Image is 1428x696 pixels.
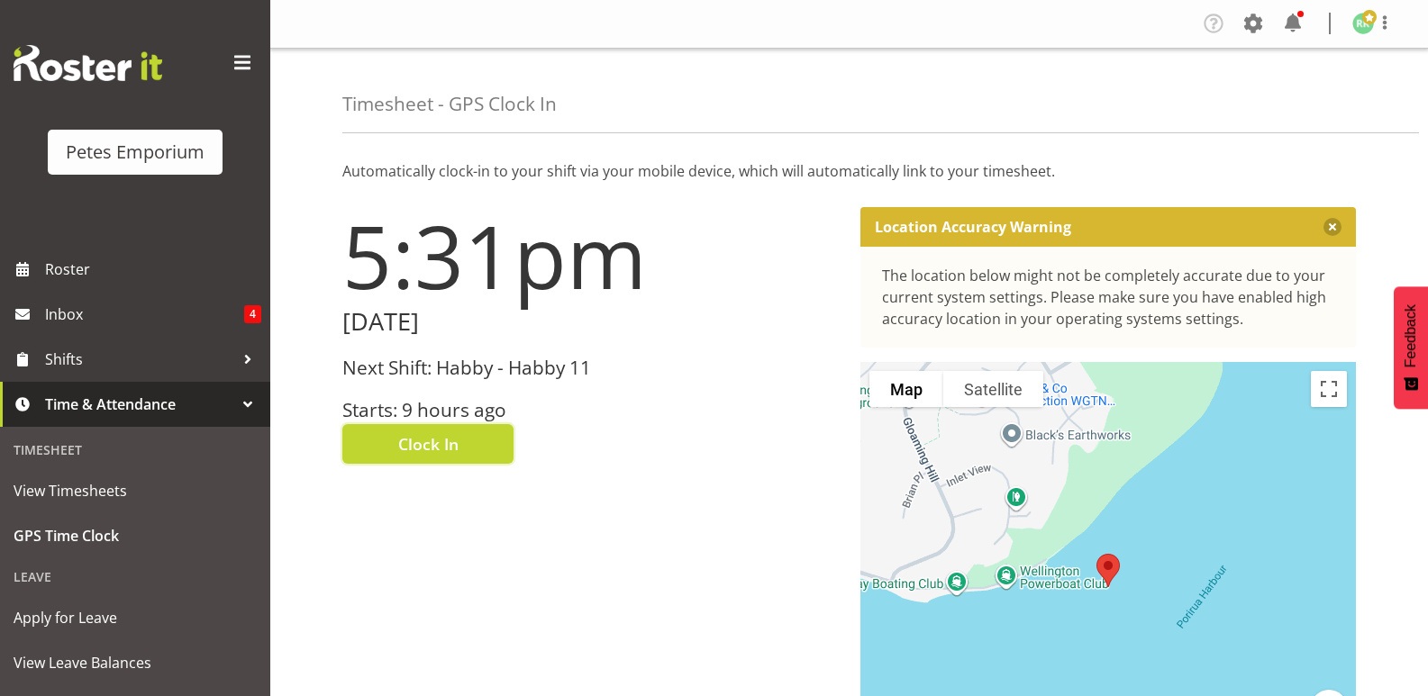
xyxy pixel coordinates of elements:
[14,45,162,81] img: Rosterit website logo
[342,308,839,336] h2: [DATE]
[45,256,261,283] span: Roster
[45,301,244,328] span: Inbox
[5,558,266,595] div: Leave
[5,468,266,513] a: View Timesheets
[14,522,257,549] span: GPS Time Clock
[66,139,205,166] div: Petes Emporium
[14,649,257,676] span: View Leave Balances
[14,477,257,504] span: View Timesheets
[882,265,1335,330] div: The location below might not be completely accurate due to your current system settings. Please m...
[342,424,514,464] button: Clock In
[5,595,266,640] a: Apply for Leave
[1403,304,1419,367] span: Feedback
[45,346,234,373] span: Shifts
[875,218,1071,236] p: Location Accuracy Warning
[244,305,261,323] span: 4
[342,357,839,378] h3: Next Shift: Habby - Habby 11
[5,513,266,558] a: GPS Time Clock
[45,391,234,418] span: Time & Attendance
[1323,218,1342,236] button: Close message
[943,371,1043,407] button: Show satellite imagery
[342,207,839,304] h1: 5:31pm
[1352,13,1374,34] img: ruth-robertson-taylor722.jpg
[342,400,839,420] h3: Starts: 9 hours ago
[14,604,257,631] span: Apply for Leave
[1311,371,1347,407] button: Toggle fullscreen view
[342,94,557,114] h4: Timesheet - GPS Clock In
[5,640,266,685] a: View Leave Balances
[5,431,266,468] div: Timesheet
[398,432,459,456] span: Clock In
[342,160,1356,182] p: Automatically clock-in to your shift via your mobile device, which will automatically link to you...
[1394,286,1428,409] button: Feedback - Show survey
[869,371,943,407] button: Show street map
